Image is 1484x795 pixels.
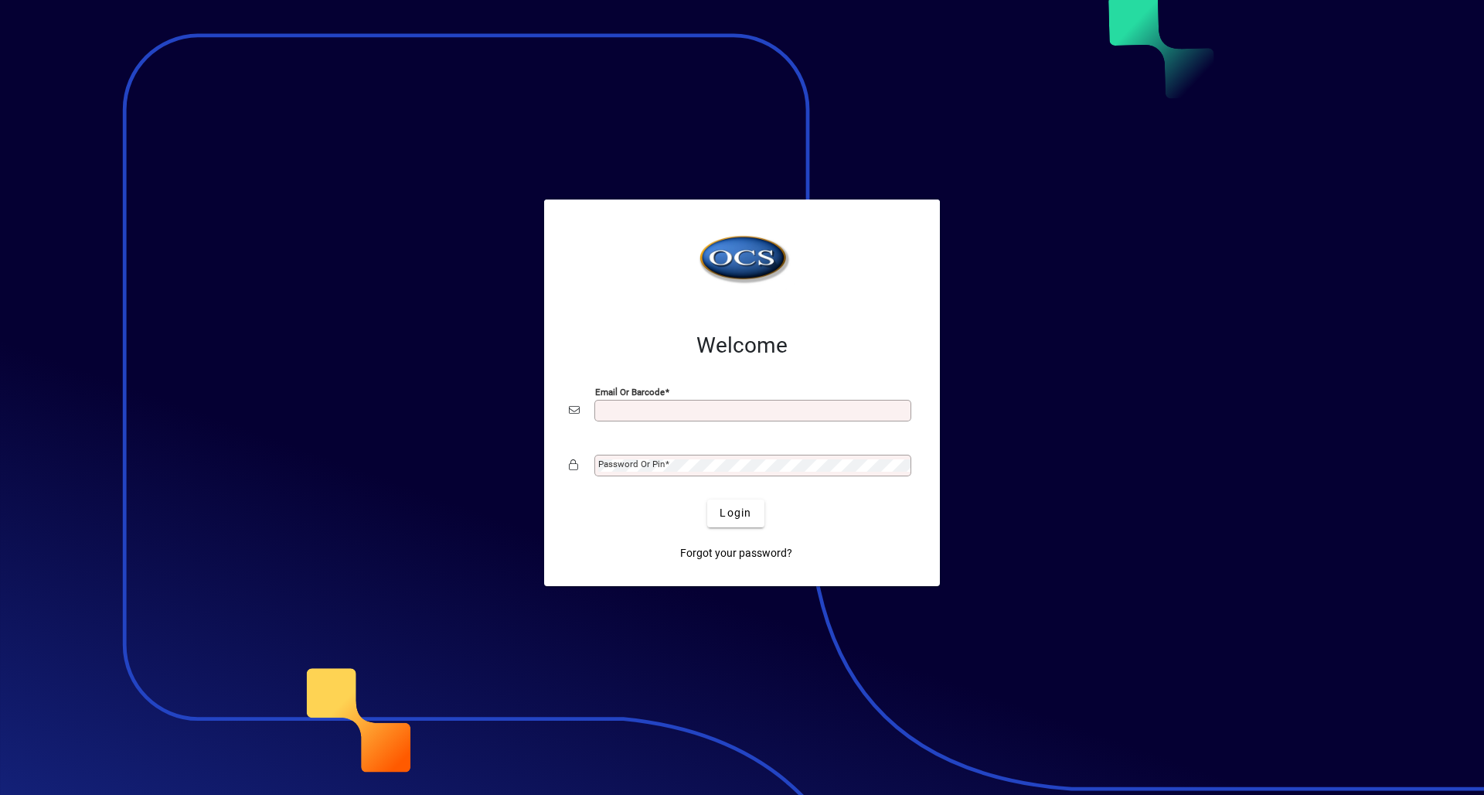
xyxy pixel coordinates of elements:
[707,500,764,527] button: Login
[569,333,915,359] h2: Welcome
[595,386,665,397] mat-label: Email or Barcode
[674,540,798,568] a: Forgot your password?
[598,459,665,469] mat-label: Password or Pin
[720,505,751,521] span: Login
[680,545,792,561] span: Forgot your password?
